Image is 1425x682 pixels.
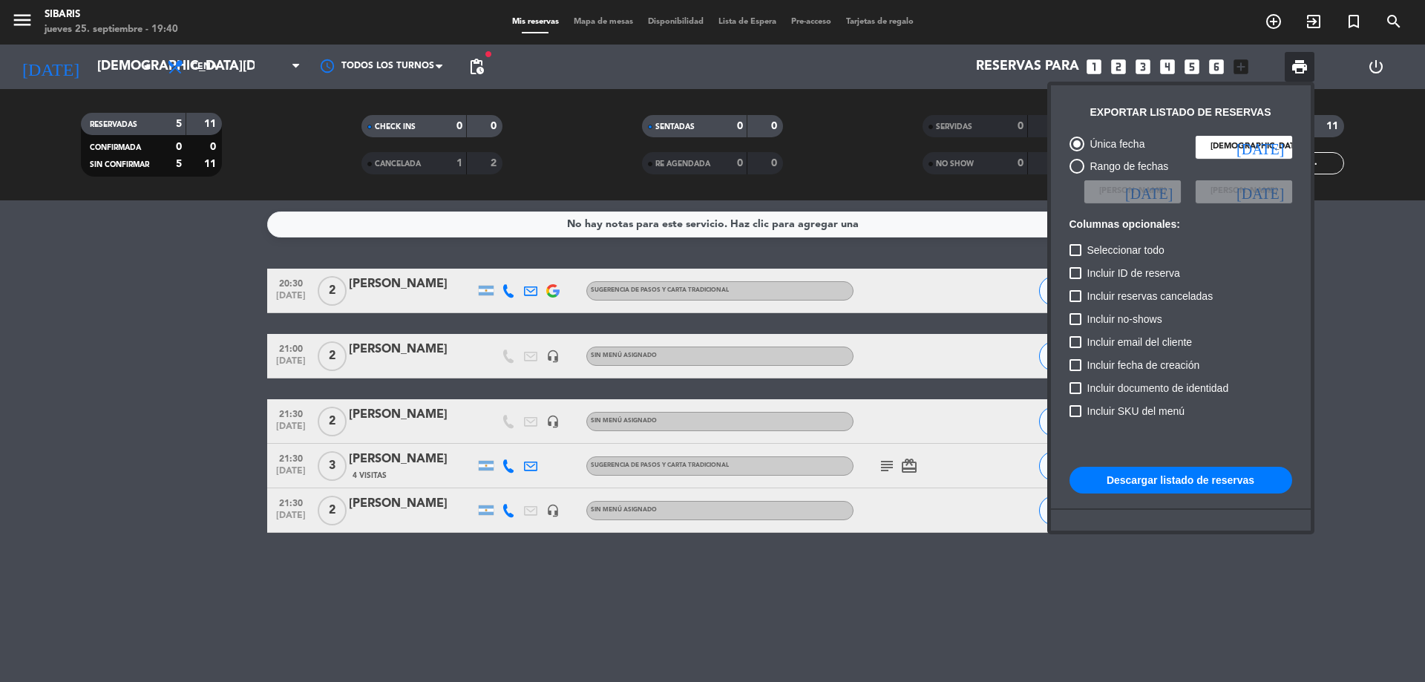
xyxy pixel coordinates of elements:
[1069,218,1292,231] h6: Columnas opcionales:
[1084,158,1169,175] div: Rango de fechas
[1090,104,1271,121] div: Exportar listado de reservas
[1087,287,1213,305] span: Incluir reservas canceladas
[1236,184,1284,199] i: [DATE]
[1087,402,1185,420] span: Incluir SKU del menú
[1069,467,1292,494] button: Descargar listado de reservas
[1087,333,1193,351] span: Incluir email del cliente
[1236,140,1284,154] i: [DATE]
[1291,58,1308,76] span: print
[1125,184,1173,199] i: [DATE]
[1211,185,1277,198] span: [PERSON_NAME]
[1087,310,1162,328] span: Incluir no-shows
[1087,264,1180,282] span: Incluir ID de reserva
[1087,379,1229,397] span: Incluir documento de identidad
[1084,136,1145,153] div: Única fecha
[1087,356,1200,374] span: Incluir fecha de creación
[1087,241,1164,259] span: Seleccionar todo
[1099,185,1166,198] span: [PERSON_NAME]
